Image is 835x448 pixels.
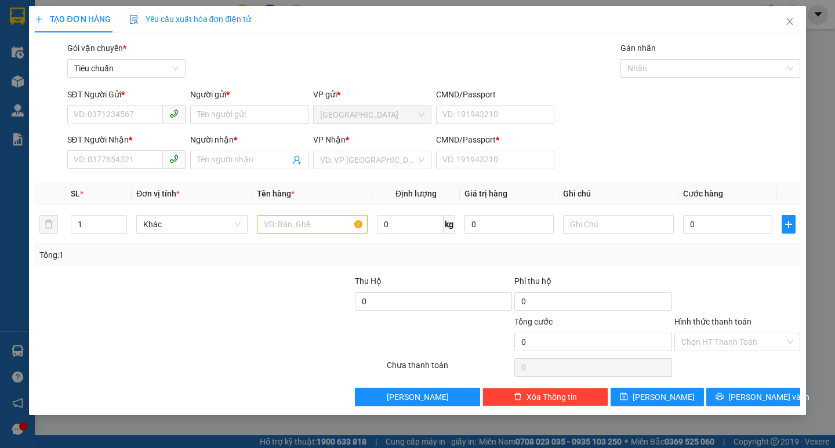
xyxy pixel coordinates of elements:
[387,391,449,403] span: [PERSON_NAME]
[728,391,809,403] span: [PERSON_NAME] và In
[514,275,672,292] div: Phí thu hộ
[774,6,806,38] button: Close
[355,388,481,406] button: [PERSON_NAME]
[782,220,795,229] span: plus
[558,183,678,205] th: Ghi chú
[129,15,139,24] img: icon
[527,391,577,403] span: Xóa Thông tin
[35,15,43,23] span: plus
[436,88,554,101] div: CMND/Passport
[611,388,704,406] button: save[PERSON_NAME]
[136,189,180,198] span: Đơn vị tính
[67,88,186,101] div: SĐT Người Gửi
[355,276,382,286] span: Thu Hộ
[706,388,800,406] button: printer[PERSON_NAME] và In
[292,155,302,165] span: user-add
[257,189,295,198] span: Tên hàng
[39,215,58,234] button: delete
[785,17,794,26] span: close
[674,317,752,326] label: Hình thức thanh toán
[386,359,514,379] div: Chưa thanh toán
[190,133,308,146] div: Người nhận
[190,88,308,101] div: Người gửi
[514,392,522,402] span: delete
[444,215,455,234] span: kg
[313,135,346,144] span: VP Nhận
[620,43,656,53] label: Gán nhãn
[39,249,323,261] div: Tổng: 1
[169,109,179,118] span: phone
[67,133,186,146] div: SĐT Người Nhận
[563,215,674,234] input: Ghi Chú
[464,189,507,198] span: Giá trị hàng
[320,106,424,123] span: Đà Nẵng
[143,216,240,233] span: Khác
[716,392,724,402] span: printer
[74,60,179,77] span: Tiêu chuẩn
[71,189,80,198] span: SL
[633,391,695,403] span: [PERSON_NAME]
[436,133,554,146] div: CMND/Passport
[620,392,628,402] span: save
[482,388,608,406] button: deleteXóa Thông tin
[257,215,368,234] input: VD: Bàn, Ghế
[67,43,126,53] span: Gói vận chuyển
[782,215,796,234] button: plus
[514,317,553,326] span: Tổng cước
[35,14,110,24] span: TẠO ĐƠN HÀNG
[464,215,554,234] input: 0
[129,14,252,24] span: Yêu cầu xuất hóa đơn điện tử
[313,88,431,101] div: VP gửi
[169,154,179,163] span: phone
[683,189,723,198] span: Cước hàng
[395,189,437,198] span: Định lượng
